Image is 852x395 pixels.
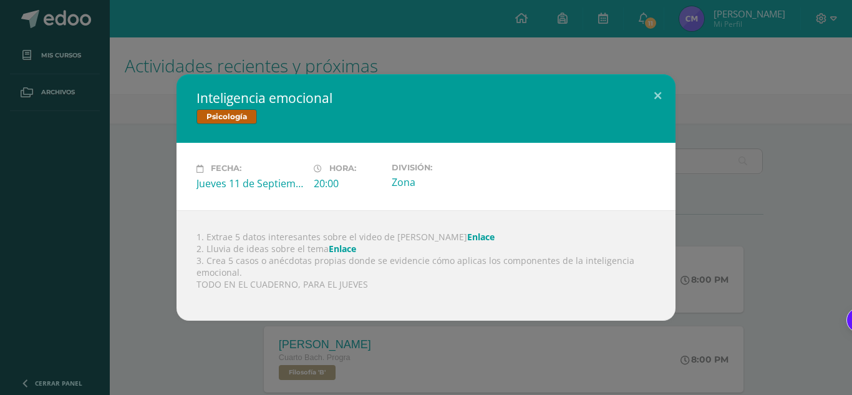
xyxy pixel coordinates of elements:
[329,243,356,255] a: Enlace
[196,177,304,190] div: Jueves 11 de Septiembre
[211,164,241,173] span: Fecha:
[392,163,499,172] label: División:
[329,164,356,173] span: Hora:
[467,231,495,243] a: Enlace
[177,210,675,321] div: 1. Extrae 5 datos interesantes sobre el video de [PERSON_NAME] 2. Lluvia de ideas sobre el tema 3...
[196,109,257,124] span: Psicología
[314,177,382,190] div: 20:00
[640,74,675,117] button: Close (Esc)
[392,175,499,189] div: Zona
[196,89,656,107] h2: Inteligencia emocional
